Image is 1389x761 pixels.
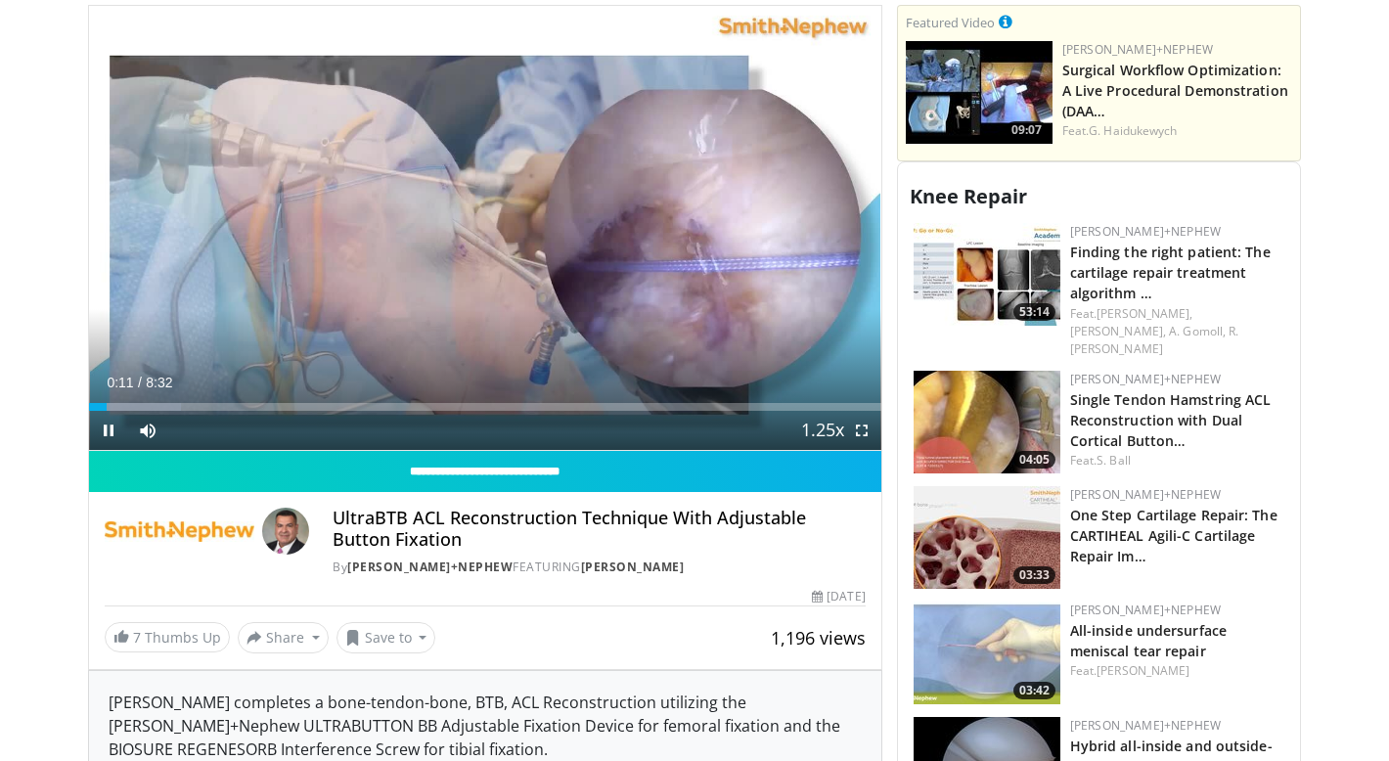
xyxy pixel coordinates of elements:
[1006,121,1048,139] span: 09:07
[1089,122,1177,139] a: G. Haidukewych
[914,223,1060,326] img: 2894c166-06ea-43da-b75e-3312627dae3b.150x105_q85_crop-smart_upscale.jpg
[1070,390,1272,450] a: Single Tendon Hamstring ACL Reconstruction with Dual Cortical Button…
[1062,41,1213,58] a: [PERSON_NAME]+Nephew
[1070,305,1284,358] div: Feat.
[581,559,685,575] a: [PERSON_NAME]
[128,411,167,450] button: Mute
[842,411,881,450] button: Fullscreen
[914,486,1060,589] a: 03:33
[333,508,865,550] h4: UltraBTB ACL Reconstruction Technique With Adjustable Button Fixation
[1070,243,1271,302] a: Finding the right patient: The cartilage repair treatment algorithm …
[105,508,254,555] img: Smith+Nephew
[333,559,865,576] div: By FEATURING
[1013,303,1055,321] span: 53:14
[1062,61,1288,120] a: Surgical Workflow Optimization: A Live Procedural Demonstration (DAA…
[914,223,1060,326] a: 53:14
[1070,602,1221,618] a: [PERSON_NAME]+Nephew
[1070,223,1221,240] a: [PERSON_NAME]+Nephew
[1097,452,1131,469] a: S. Ball
[914,486,1060,589] img: 781f413f-8da4-4df1-9ef9-bed9c2d6503b.150x105_q85_crop-smart_upscale.jpg
[89,6,881,452] video-js: Video Player
[1070,506,1277,565] a: One Step Cartilage Repair: The CARTIHEAL Agili-C Cartilage Repair Im…
[812,588,865,605] div: [DATE]
[771,626,866,649] span: 1,196 views
[906,41,1053,144] a: 09:07
[1097,662,1189,679] a: [PERSON_NAME]
[803,411,842,450] button: Playback Rate
[1070,323,1239,357] a: R. [PERSON_NAME]
[89,411,128,450] button: Pause
[910,183,1027,209] span: Knee Repair
[906,14,995,31] small: Featured Video
[914,371,1060,473] img: 47fc3831-2644-4472-a478-590317fb5c48.150x105_q85_crop-smart_upscale.jpg
[89,403,881,411] div: Progress Bar
[1062,122,1292,140] div: Feat.
[914,602,1060,704] a: 03:42
[238,622,329,653] button: Share
[914,602,1060,704] img: 02c34c8e-0ce7-40b9-85e3-cdd59c0970f9.150x105_q85_crop-smart_upscale.jpg
[914,371,1060,473] a: 04:05
[133,628,141,647] span: 7
[1070,323,1166,339] a: [PERSON_NAME],
[1070,371,1221,387] a: [PERSON_NAME]+Nephew
[1013,682,1055,699] span: 03:42
[146,375,172,390] span: 8:32
[105,622,230,652] a: 7 Thumbs Up
[347,559,513,575] a: [PERSON_NAME]+Nephew
[1070,486,1221,503] a: [PERSON_NAME]+Nephew
[1070,452,1284,470] div: Feat.
[1169,323,1226,339] a: A. Gomoll,
[1070,662,1284,680] div: Feat.
[262,508,309,555] img: Avatar
[1070,717,1221,734] a: [PERSON_NAME]+Nephew
[1013,451,1055,469] span: 04:05
[107,375,133,390] span: 0:11
[1013,566,1055,584] span: 03:33
[138,375,142,390] span: /
[906,41,1053,144] img: bcfc90b5-8c69-4b20-afee-af4c0acaf118.150x105_q85_crop-smart_upscale.jpg
[1070,621,1227,660] a: All-inside undersurface meniscal tear repair
[1097,305,1192,322] a: [PERSON_NAME],
[336,622,436,653] button: Save to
